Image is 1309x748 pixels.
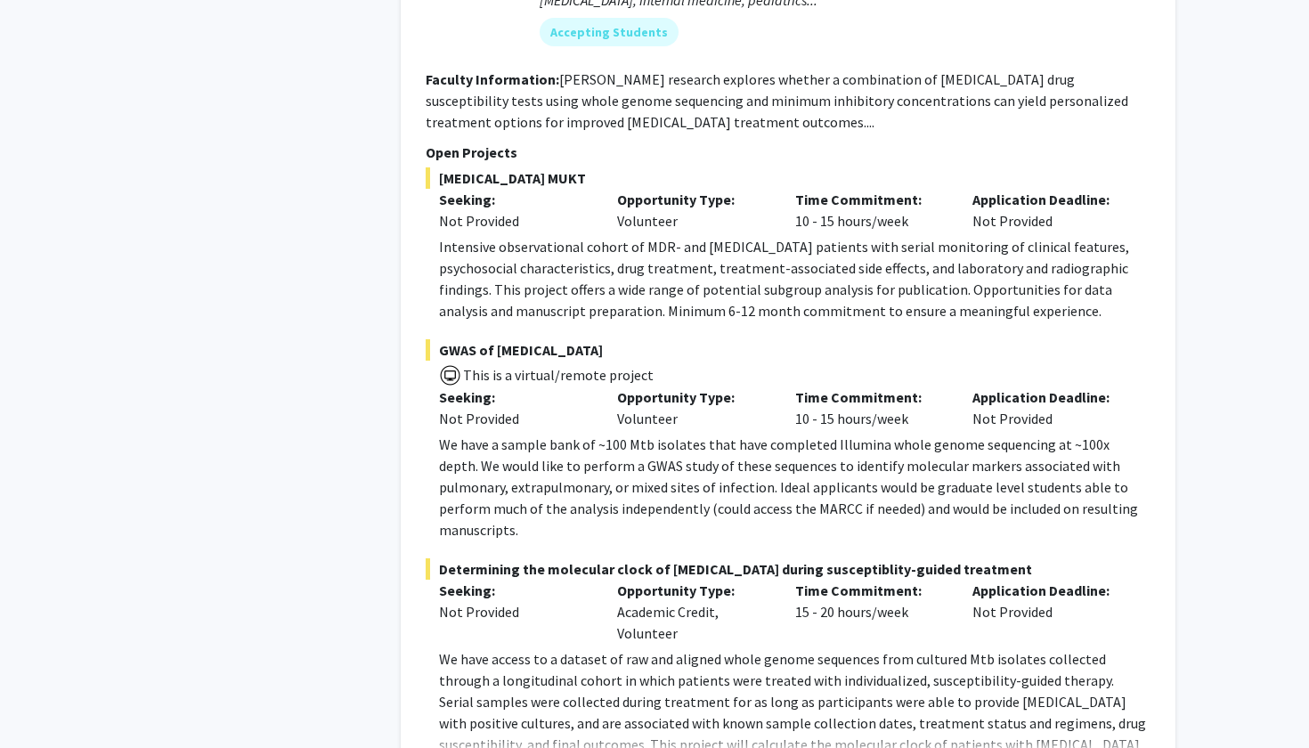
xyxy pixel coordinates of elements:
b: Faculty Information: [426,70,559,88]
div: Not Provided [439,601,590,622]
p: Time Commitment: [795,189,947,210]
span: [MEDICAL_DATA] MUKT [426,167,1150,189]
p: Time Commitment: [795,386,947,408]
div: Volunteer [604,386,782,429]
p: Seeking: [439,189,590,210]
div: Volunteer [604,189,782,232]
div: 10 - 15 hours/week [782,189,960,232]
iframe: Chat [13,668,76,735]
p: Intensive observational cohort of MDR- and [MEDICAL_DATA] patients with serial monitoring of clin... [439,236,1150,321]
fg-read-more: [PERSON_NAME] research explores whether a combination of [MEDICAL_DATA] drug susceptibility tests... [426,70,1128,131]
span: GWAS of [MEDICAL_DATA] [426,339,1150,361]
p: Open Projects [426,142,1150,163]
p: Time Commitment: [795,580,947,601]
div: 10 - 15 hours/week [782,386,960,429]
div: 15 - 20 hours/week [782,580,960,644]
p: Application Deadline: [972,580,1124,601]
div: Not Provided [959,189,1137,232]
span: This is a virtual/remote project [461,366,654,384]
div: Not Provided [959,580,1137,644]
p: We have a sample bank of ~100 Mtb isolates that have completed Illumina whole genome sequencing a... [439,434,1150,541]
p: Opportunity Type: [617,189,768,210]
p: Opportunity Type: [617,580,768,601]
mat-chip: Accepting Students [540,18,679,46]
div: Not Provided [959,386,1137,429]
div: Not Provided [439,210,590,232]
p: Seeking: [439,386,590,408]
span: Determining the molecular clock of [MEDICAL_DATA] during susceptiblity-guided treatment [426,558,1150,580]
p: Seeking: [439,580,590,601]
div: Not Provided [439,408,590,429]
p: Application Deadline: [972,189,1124,210]
p: Opportunity Type: [617,386,768,408]
div: Academic Credit, Volunteer [604,580,782,644]
p: Application Deadline: [972,386,1124,408]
